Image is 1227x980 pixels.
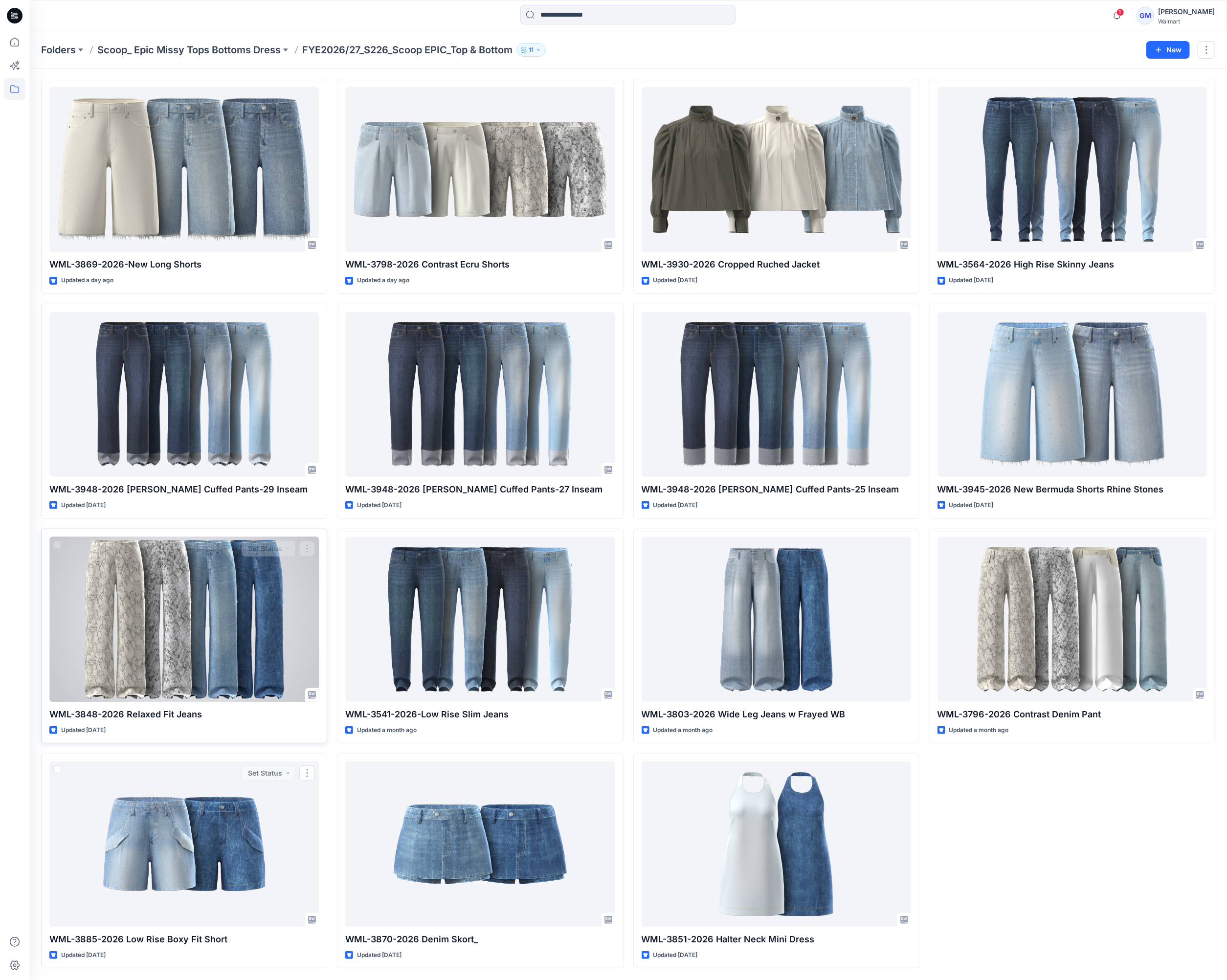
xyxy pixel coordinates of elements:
p: WML-3885-2026 Low Rise Boxy Fit Short [49,933,319,946]
p: Updated [DATE] [949,275,994,286]
a: WML-3803-2026 Wide Leg Jeans w Frayed WB [642,537,911,702]
a: WML-3945-2026 New Bermuda Shorts Rhine Stones [937,312,1207,477]
p: WML-3948-2026 [PERSON_NAME] Cuffed Pants-27 Inseam [345,483,615,496]
p: Updated [DATE] [61,500,106,511]
p: Updated [DATE] [61,950,106,960]
p: Updated [DATE] [357,950,402,960]
div: Walmart [1158,18,1215,25]
p: WML-3848-2026 Relaxed Fit Jeans [49,708,319,721]
p: Updated a day ago [357,275,409,286]
p: WML-3870-2026 Denim Skort_ [345,933,615,946]
a: WML-3930-2026 Cropped Ruched Jacket [642,87,911,252]
a: WML-3798-2026 Contrast Ecru Shorts [345,87,615,252]
p: Updated [DATE] [653,500,698,511]
p: Updated a month ago [357,725,417,735]
a: WML-3948-2026 Benton Cuffed Pants-25 Inseam [642,312,911,477]
p: Updated a month ago [653,725,713,735]
a: WML-3541-2026-Low Rise Slim Jeans [345,537,615,702]
p: WML-3796-2026 Contrast Denim Pant [937,708,1207,721]
p: Updated [DATE] [357,500,402,511]
a: WML-3796-2026 Contrast Denim Pant [937,537,1207,702]
p: WML-3798-2026 Contrast Ecru Shorts [345,258,615,271]
p: Updated [DATE] [61,725,106,735]
button: 11 [516,43,546,57]
a: WML-3869-2026-New Long Shorts [49,87,319,252]
p: Updated [DATE] [653,275,698,286]
p: WML-3851-2026 Halter Neck Mini Dress [642,933,911,946]
span: 1 [1116,8,1124,16]
p: Updated a month ago [949,725,1009,735]
div: [PERSON_NAME] [1158,6,1215,18]
p: WML-3945-2026 New Bermuda Shorts Rhine Stones [937,483,1207,496]
button: New [1146,41,1190,59]
p: Updated [DATE] [653,950,698,960]
div: GM [1137,7,1154,24]
p: WML-3564-2026 High Rise Skinny Jeans [937,258,1207,271]
a: Scoop_ Epic Missy Tops Bottoms Dress [97,43,281,57]
p: WML-3948-2026 [PERSON_NAME] Cuffed Pants-25 Inseam [642,483,911,496]
p: WML-3930-2026 Cropped Ruched Jacket [642,258,911,271]
a: WML-3564-2026 High Rise Skinny Jeans [937,87,1207,252]
a: WML-3848-2026 Relaxed Fit Jeans [49,537,319,702]
p: WML-3869-2026-New Long Shorts [49,258,319,271]
a: WML-3948-2026 Benton Cuffed Pants-27 Inseam [345,312,615,477]
p: WML-3541-2026-Low Rise Slim Jeans [345,708,615,721]
a: WML-3885-2026 Low Rise Boxy Fit Short [49,761,319,926]
a: Folders [41,43,76,57]
a: WML-3851-2026 Halter Neck Mini Dress [642,761,911,926]
p: WML-3948-2026 [PERSON_NAME] Cuffed Pants-29 Inseam [49,483,319,496]
p: FYE2026/27_S226_Scoop EPIC_Top & Bottom [302,43,513,57]
p: Updated a day ago [61,275,113,286]
a: WML-3870-2026 Denim Skort_ [345,761,615,926]
p: Updated [DATE] [949,500,994,511]
p: 11 [529,45,534,55]
p: WML-3803-2026 Wide Leg Jeans w Frayed WB [642,708,911,721]
a: WML-3948-2026 Benton Cuffed Pants-29 Inseam [49,312,319,477]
